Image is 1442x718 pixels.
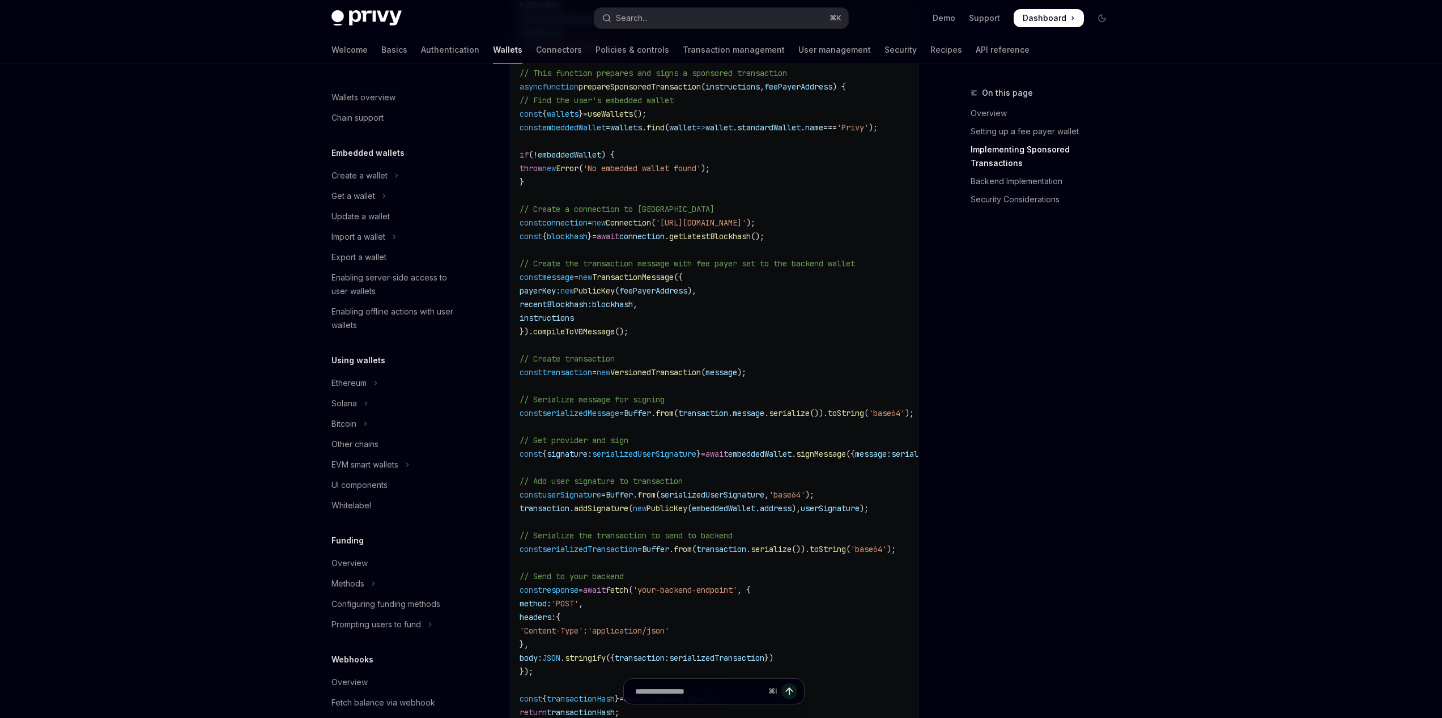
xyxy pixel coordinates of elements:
[322,495,467,516] a: Whitelabel
[594,8,848,28] button: Open search
[884,36,917,63] a: Security
[529,150,533,160] span: (
[538,150,601,160] span: embeddedWallet
[322,594,467,614] a: Configuring funding methods
[322,247,467,267] a: Export a wallet
[592,299,633,309] span: blockhash
[331,210,390,223] div: Update a wallet
[728,449,792,459] span: embeddedWallet
[764,653,773,663] span: })
[1093,9,1111,27] button: Toggle dark mode
[701,367,705,377] span: (
[520,666,533,677] span: });
[642,122,646,133] span: .
[520,150,529,160] span: if
[322,454,467,475] button: Toggle EVM smart wallets section
[628,585,633,595] span: (
[606,122,610,133] span: =
[592,449,696,459] span: serializedUserSignature
[542,82,578,92] span: function
[781,683,797,699] button: Send message
[520,544,542,554] span: const
[869,408,905,418] span: 'base64'
[331,354,385,367] h5: Using wallets
[683,36,785,63] a: Transaction management
[520,367,542,377] span: const
[592,272,674,282] span: TransactionMessage
[533,326,615,337] span: compileToV0Message
[542,449,547,459] span: {
[687,286,696,296] span: ),
[674,272,683,282] span: ({
[547,231,588,241] span: blockhash
[595,36,669,63] a: Policies & controls
[705,367,737,377] span: message
[533,150,538,160] span: !
[656,490,660,500] span: (
[331,91,395,104] div: Wallets overview
[520,653,542,663] span: body:
[322,206,467,227] a: Update a wallet
[520,68,787,78] span: // This function prepares and signs a sponsored transaction
[322,373,467,393] button: Toggle Ethereum section
[606,490,633,500] span: Buffer
[976,36,1030,63] a: API reference
[971,122,1120,141] a: Setting up a fee payer wallet
[520,626,583,636] span: 'Content-Type'
[331,675,368,689] div: Overview
[520,326,533,337] span: }).
[592,218,606,228] span: new
[565,653,606,663] span: stringify
[520,82,542,92] span: async
[520,598,551,609] span: method:
[322,573,467,594] button: Toggle Methods section
[331,10,402,26] img: dark logo
[578,82,701,92] span: prepareSponsoredTransaction
[542,490,601,500] span: userSignature
[619,231,665,241] span: connection
[547,109,578,119] span: wallets
[542,653,560,663] span: JSON
[588,218,592,228] span: =
[322,672,467,692] a: Overview
[701,163,710,173] span: );
[792,449,796,459] span: .
[542,122,606,133] span: embeddedWallet
[1014,9,1084,27] a: Dashboard
[597,231,619,241] span: await
[810,544,846,554] span: toString
[696,122,705,133] span: =>
[331,376,367,390] div: Ethereum
[322,301,467,335] a: Enabling offline actions with user wallets
[520,394,665,405] span: // Serialize message for signing
[615,286,619,296] span: (
[381,36,407,63] a: Basics
[578,163,583,173] span: (
[619,408,624,418] span: =
[832,82,846,92] span: ) {
[583,585,606,595] span: await
[733,408,764,418] span: message
[578,598,583,609] span: ,
[760,82,764,92] span: ,
[542,408,619,418] span: serializedMessage
[971,104,1120,122] a: Overview
[930,36,962,63] a: Recipes
[322,434,467,454] a: Other chains
[933,12,955,24] a: Demo
[574,503,628,513] span: addSignature
[864,408,869,418] span: (
[615,326,628,337] span: ();
[805,490,814,500] span: );
[547,449,588,459] span: signature
[751,544,792,554] span: serialize
[583,626,588,636] span: :
[869,122,878,133] span: );
[701,82,705,92] span: (
[669,122,696,133] span: wallet
[769,490,805,500] span: 'base64'
[801,503,860,513] span: userSignature
[792,503,801,513] span: ),
[574,286,615,296] span: PublicKey
[860,503,869,513] span: );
